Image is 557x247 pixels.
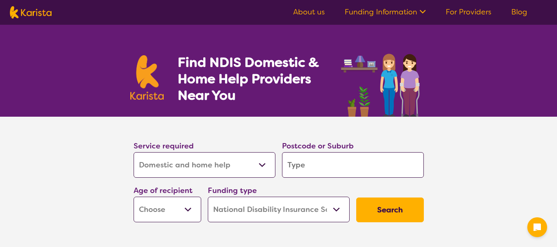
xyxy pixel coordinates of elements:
[208,186,257,195] label: Funding type
[134,186,193,195] label: Age of recipient
[338,45,427,117] img: domestic-help
[356,198,424,222] button: Search
[345,7,426,17] a: Funding Information
[446,7,491,17] a: For Providers
[511,7,527,17] a: Blog
[282,152,424,178] input: Type
[130,55,164,100] img: Karista logo
[282,141,354,151] label: Postcode or Suburb
[134,141,194,151] label: Service required
[10,6,52,19] img: Karista logo
[178,54,330,104] h1: Find NDIS Domestic & Home Help Providers Near You
[293,7,325,17] a: About us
